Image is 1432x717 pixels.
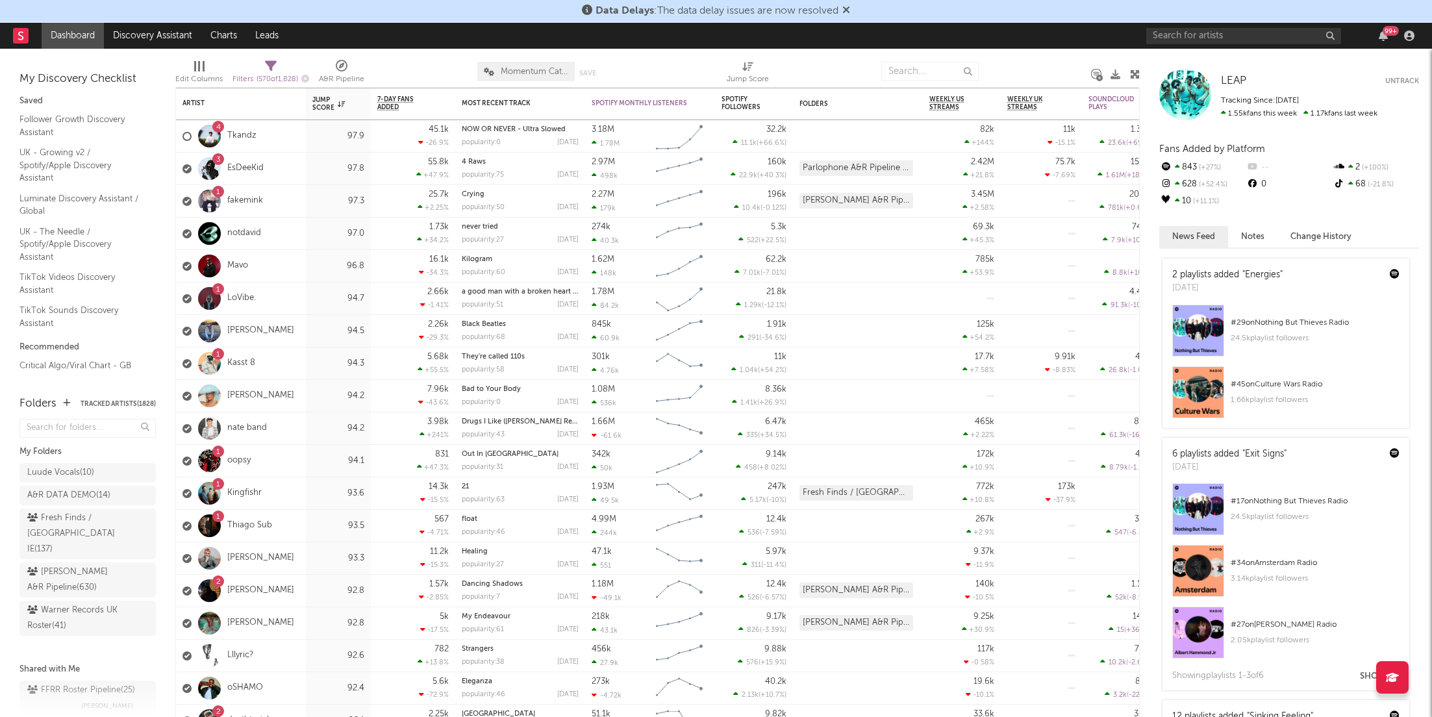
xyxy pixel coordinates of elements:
span: 26.8k [1109,367,1127,374]
div: +144 % [964,138,994,147]
div: +34.2 % [417,236,449,244]
span: Dismiss [842,6,850,16]
span: +0.64 % [1125,205,1151,212]
span: 781k [1108,205,1124,212]
div: # 27 on [PERSON_NAME] Radio [1231,617,1400,633]
span: -7.01 % [762,270,785,277]
span: 91.3k [1111,302,1128,309]
a: Mavo [227,260,248,271]
div: # 45 on Culture Wars Radio [1231,377,1400,392]
span: 1.04k [740,367,758,374]
a: FFRR Roster Pipeline(25)[PERSON_NAME] [19,681,156,716]
div: Fresh Finds / [GEOGRAPHIC_DATA] IE ( 137 ) [27,510,119,557]
div: 82k [980,125,994,134]
div: 274k [592,223,610,231]
a: A&R DATA DEMO(14) [19,486,156,505]
a: My Endeavour [462,613,510,620]
div: popularity: 58 [462,366,505,373]
div: 62.2k [766,255,786,264]
div: 11k [1063,125,1075,134]
span: Weekly UK Streams [1007,95,1056,111]
div: popularity: 0 [462,399,501,406]
div: 55.8k [428,158,449,166]
div: Crying [462,191,579,198]
div: popularity: 0 [462,139,501,146]
div: ( ) [731,171,786,179]
a: [PERSON_NAME] [227,390,294,401]
button: News Feed [1159,226,1228,247]
div: +55.5 % [418,366,449,374]
div: 94.2 [312,388,364,404]
div: Luude Vocals ( 10 ) [27,465,94,481]
div: My Discovery Checklist [19,71,156,87]
div: +21.8 % [963,171,994,179]
div: popularity: 50 [462,204,505,211]
a: oSHAMO [227,683,263,694]
div: 148k [592,269,616,277]
a: #27on[PERSON_NAME] Radio2.05kplaylist followers [1162,607,1409,668]
div: 1.91k [767,320,786,329]
a: They're called 110s [462,353,525,360]
div: 4.43M [1129,288,1153,296]
span: -21.8 % [1366,181,1394,188]
div: 16.1k [429,255,449,264]
div: 1.78M [592,288,614,296]
div: 5.3k [771,223,786,231]
span: 7.9k [1111,237,1125,244]
div: 11k [774,353,786,361]
a: #17onNothing But Thieves Radio24.5kplaylist followers [1162,483,1409,545]
div: Spotify Monthly Listeners [592,99,689,107]
a: Drugs I Like ([PERSON_NAME] Remix) [462,418,586,425]
div: NOW OR NEVER - Ultra Slowed [462,126,579,133]
div: 69.3k [973,223,994,231]
div: Warner Records UK Roster ( 41 ) [27,603,119,634]
a: Kingfishr [227,488,262,499]
span: +105 % [1129,270,1151,277]
div: # 17 on Nothing But Thieves Radio [1231,494,1400,509]
div: ( ) [1099,203,1153,212]
input: Search... [881,62,979,81]
div: [PERSON_NAME] A&R Pipeline (630) [799,193,913,208]
span: +18.6 % [1127,172,1151,179]
svg: Chart title [650,218,709,250]
div: a good man with a broken heart - slowed [462,288,579,296]
div: Edit Columns [175,71,223,87]
div: +53.9 % [962,268,994,277]
div: 97.8 [312,161,364,177]
a: Luude Vocals(10) [19,463,156,483]
a: "Energies" [1242,270,1283,279]
div: ( ) [733,138,786,147]
div: -26.9 % [418,138,449,147]
a: #45onCulture Wars Radio1.66kplaylist followers [1162,366,1409,428]
div: Parlophone A&R Pipeline (460) [799,160,913,176]
div: 17.7k [975,353,994,361]
a: Follower Growth Discovery Assistant [19,112,143,139]
div: [DATE] [557,399,579,406]
span: +40.3 % [759,172,785,179]
div: 4 Raws [462,158,579,166]
div: 2 playlists added [1172,268,1283,282]
span: -0.12 % [762,205,785,212]
button: Notes [1228,226,1277,247]
div: 196k [768,190,786,199]
div: Jump Score [727,55,769,93]
div: # 34 on Amsterdam Radio [1231,555,1400,571]
a: Lllyric? [227,650,253,661]
div: A&R DATA DEMO ( 14 ) [27,488,110,503]
div: 5.68k [427,353,449,361]
div: 125k [977,320,994,329]
div: Folders [19,396,57,412]
div: [DATE] [1172,282,1283,295]
span: [PERSON_NAME] [81,698,133,714]
div: [DATE] [557,171,579,179]
button: Tracked Artists(1828) [81,401,156,407]
a: [PERSON_NAME] [227,585,294,596]
div: -- [1246,159,1332,176]
div: 97.0 [312,226,364,242]
span: 22.9k [739,172,757,179]
span: -12.1 % [764,302,785,309]
div: -15.1 % [1048,138,1075,147]
div: 3.14k playlist followers [1231,571,1400,586]
div: Jump Score [727,71,769,87]
div: 0 [1246,176,1332,193]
